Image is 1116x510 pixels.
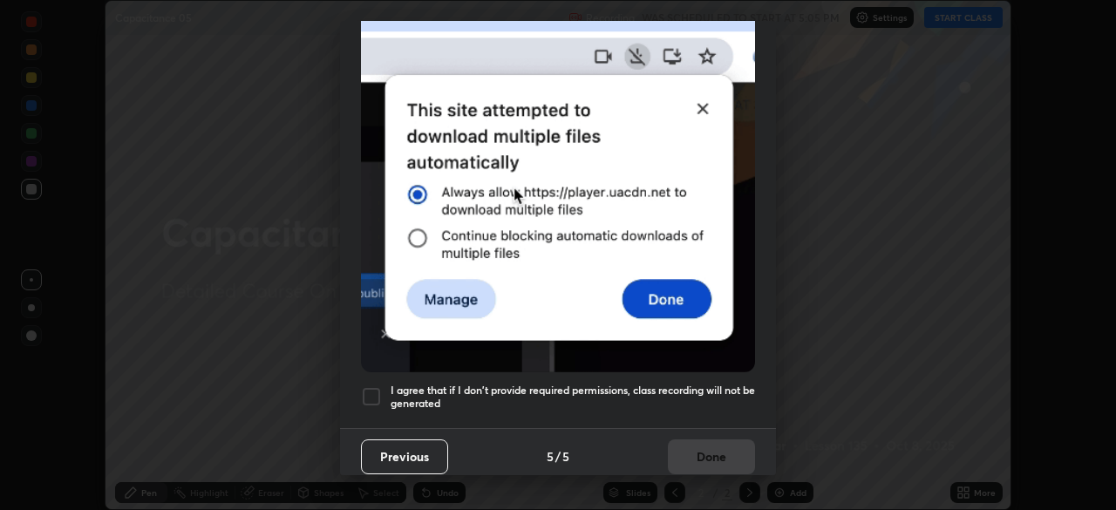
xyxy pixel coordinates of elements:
[391,384,755,411] h5: I agree that if I don't provide required permissions, class recording will not be generated
[562,447,569,466] h4: 5
[555,447,561,466] h4: /
[361,439,448,474] button: Previous
[547,447,554,466] h4: 5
